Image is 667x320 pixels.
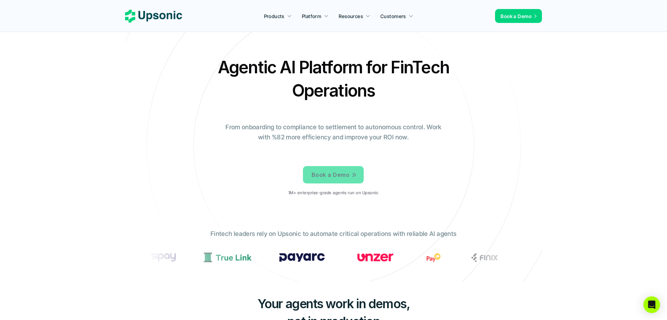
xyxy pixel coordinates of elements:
span: Your agents work in demos, [257,296,410,311]
p: Resources [339,13,363,20]
p: Fintech leaders rely on Upsonic to automate critical operations with reliable AI agents [211,229,456,239]
span: Book a Demo [501,13,532,19]
p: Platform [302,13,321,20]
a: Book a Demo [495,9,542,23]
a: Book a Demo [303,166,364,183]
p: From onboarding to compliance to settlement to autonomous control. Work with %82 more efficiency ... [221,122,446,142]
span: Book a Demo [312,171,349,178]
div: Open Intercom Messenger [643,296,660,313]
p: Products [264,13,285,20]
p: 1M+ enterprise-grade agents run on Upsonic [288,190,378,195]
h2: Agentic AI Platform for FinTech Operations [212,56,455,102]
p: Customers [380,13,406,20]
a: Products [260,10,296,22]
